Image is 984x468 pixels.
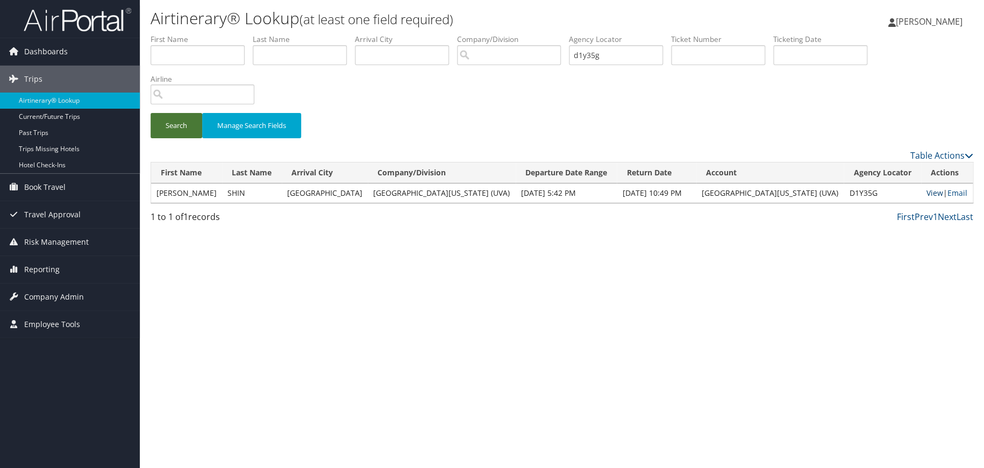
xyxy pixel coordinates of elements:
a: Next [938,211,957,223]
label: Agency Locator [569,34,671,45]
th: Agency Locator: activate to sort column ascending [844,162,921,183]
td: [GEOGRAPHIC_DATA][US_STATE] (UVA) [368,183,516,203]
th: Arrival City: activate to sort column ascending [282,162,368,183]
th: Account: activate to sort column ascending [696,162,844,183]
a: Prev [915,211,933,223]
label: Arrival City [355,34,457,45]
a: First [897,211,915,223]
small: (at least one field required) [300,10,453,28]
a: Last [957,211,973,223]
div: 1 to 1 of records [151,210,344,229]
th: Return Date: activate to sort column ascending [617,162,696,183]
button: Search [151,113,202,138]
h1: Airtinerary® Lookup [151,7,699,30]
td: | [921,183,973,203]
label: Company/Division [457,34,569,45]
td: [GEOGRAPHIC_DATA] [282,183,368,203]
a: [PERSON_NAME] [888,5,973,38]
td: [GEOGRAPHIC_DATA][US_STATE] (UVA) [696,183,844,203]
a: 1 [933,211,938,223]
th: Last Name: activate to sort column ascending [222,162,281,183]
span: Risk Management [24,229,89,256]
span: [PERSON_NAME] [896,16,962,27]
span: Trips [24,66,42,93]
th: Departure Date Range: activate to sort column ascending [516,162,617,183]
label: Ticket Number [671,34,773,45]
td: [DATE] 10:49 PM [617,183,696,203]
a: View [926,188,943,198]
span: Reporting [24,256,60,283]
th: Company/Division [368,162,516,183]
label: Ticketing Date [773,34,875,45]
span: Company Admin [24,283,84,310]
td: [DATE] 5:42 PM [516,183,617,203]
span: Book Travel [24,174,66,201]
span: Dashboards [24,38,68,65]
label: Airline [151,74,262,84]
th: First Name: activate to sort column ascending [151,162,222,183]
label: Last Name [253,34,355,45]
td: SHIN [222,183,281,203]
th: Actions [921,162,973,183]
button: Manage Search Fields [202,113,301,138]
a: Table Actions [910,150,973,161]
label: First Name [151,34,253,45]
span: 1 [183,211,188,223]
td: [PERSON_NAME] [151,183,222,203]
td: D1Y35G [844,183,921,203]
span: Travel Approval [24,201,81,228]
a: Email [947,188,967,198]
img: airportal-logo.png [24,7,131,32]
span: Employee Tools [24,311,80,338]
